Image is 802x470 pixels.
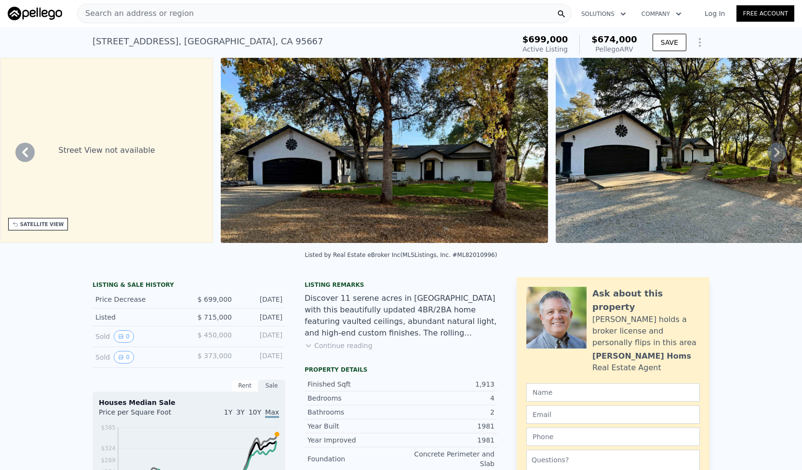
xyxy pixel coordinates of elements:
[401,393,495,403] div: 4
[305,293,497,339] div: Discover 11 serene acres in [GEOGRAPHIC_DATA] with this beautifully updated 4BR/2BA home featurin...
[305,341,373,350] button: Continue reading
[307,435,401,445] div: Year Improved
[265,408,279,418] span: Max
[307,379,401,389] div: Finished Sqft
[522,45,568,53] span: Active Listing
[114,351,134,363] button: View historical data
[93,281,285,291] div: LISTING & SALE HISTORY
[592,314,700,349] div: [PERSON_NAME] holds a broker license and personally flips in this area
[258,379,285,392] div: Sale
[95,295,181,304] div: Price Decrease
[101,457,116,464] tspan: $289
[198,352,232,360] span: $ 373,000
[526,383,700,402] input: Name
[240,330,282,343] div: [DATE]
[99,398,279,407] div: Houses Median Sale
[231,379,258,392] div: Rent
[401,435,495,445] div: 1981
[305,366,497,374] div: Property details
[95,351,181,363] div: Sold
[95,312,181,322] div: Listed
[101,424,116,431] tspan: $385
[114,330,134,343] button: View historical data
[221,58,548,243] img: Sale: 165576462 Parcel: 33020351
[307,454,401,464] div: Foundation
[198,331,232,339] span: $ 450,000
[526,428,700,446] input: Phone
[591,44,637,54] div: Pellego ARV
[401,449,495,469] div: Concrete Perimeter and Slab
[522,34,568,44] span: $699,000
[240,312,282,322] div: [DATE]
[574,5,634,23] button: Solutions
[236,408,244,416] span: 3Y
[198,295,232,303] span: $ 699,000
[20,221,64,228] div: SATELLITE VIEW
[526,405,700,424] input: Email
[224,408,232,416] span: 1Y
[591,34,637,44] span: $674,000
[653,34,686,51] button: SAVE
[401,407,495,417] div: 2
[401,379,495,389] div: 1,913
[95,330,181,343] div: Sold
[401,421,495,431] div: 1981
[249,408,261,416] span: 10Y
[198,313,232,321] span: $ 715,000
[93,35,323,48] div: [STREET_ADDRESS] , [GEOGRAPHIC_DATA] , CA 95667
[307,407,401,417] div: Bathrooms
[305,281,497,289] div: Listing remarks
[240,295,282,304] div: [DATE]
[592,287,700,314] div: Ask about this property
[307,421,401,431] div: Year Built
[0,58,214,243] div: Street View not available
[101,445,116,452] tspan: $324
[305,252,497,258] div: Listed by Real Estate eBroker Inc (MLSListings, Inc. #ML82010996)
[736,5,794,22] a: Free Account
[634,5,689,23] button: Company
[693,9,736,18] a: Log In
[8,7,62,20] img: Pellego
[99,407,189,423] div: Price per Square Foot
[592,362,661,374] div: Real Estate Agent
[307,393,401,403] div: Bedrooms
[592,350,691,362] div: [PERSON_NAME] Homs
[240,351,282,363] div: [DATE]
[690,33,709,52] button: Show Options
[78,8,194,19] span: Search an address or region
